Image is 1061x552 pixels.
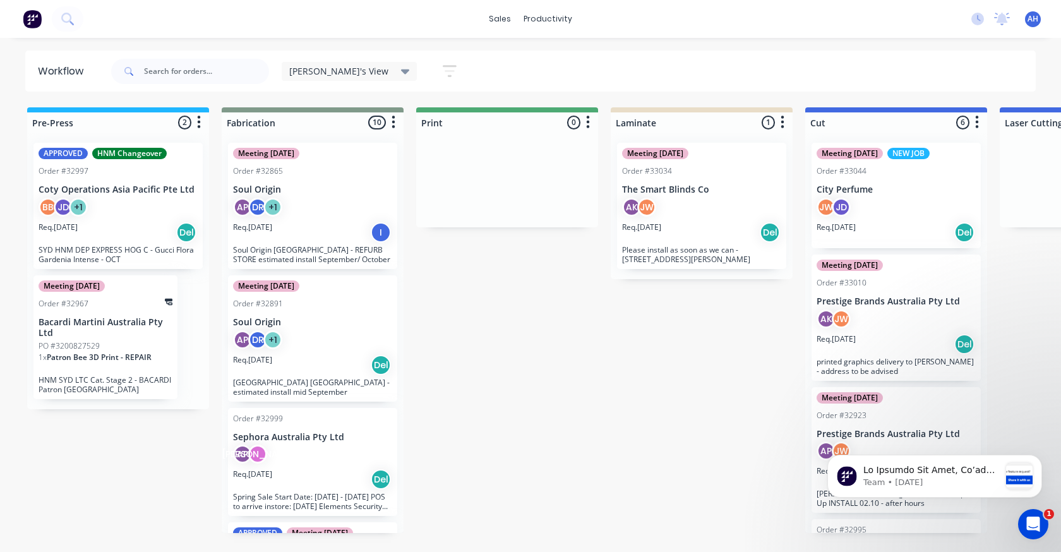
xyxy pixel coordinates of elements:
[263,330,282,349] div: + 1
[39,198,57,217] div: BB
[371,222,391,243] div: I
[817,260,883,271] div: Meeting [DATE]
[55,47,191,59] p: Message from Team, sent 1w ago
[39,148,88,159] div: APPROVED
[47,352,152,363] span: Patron Bee 3D Print - REPAIR
[39,245,198,264] p: SYD HNM DEP EXPRESS HOG C - Gucci Flora Gardenia Intense - OCT
[176,222,196,243] div: Del
[39,222,78,233] p: Req. [DATE]
[233,492,392,511] p: Spring Sale Start Date: [DATE] - [DATE] POS to arrive instore: [DATE] Elements Security Gate Cove...
[817,277,866,289] div: Order #33010
[637,198,656,217] div: JW
[287,527,353,539] div: Meeting [DATE]
[233,245,392,264] p: Soul Origin [GEOGRAPHIC_DATA] - REFURB STORE estimated install September/ October
[233,469,272,480] p: Req. [DATE]
[233,317,392,328] p: Soul Origin
[517,9,578,28] div: productivity
[39,317,172,339] p: Bacardi Martini Australia Pty Ltd
[233,280,299,292] div: Meeting [DATE]
[92,148,167,159] div: HNM Changeover
[954,222,974,243] div: Del
[817,148,883,159] div: Meeting [DATE]
[887,148,930,159] div: NEW JOB
[39,340,100,352] p: PO #3200827529
[39,298,88,309] div: Order #32967
[1018,509,1048,539] iframe: Intercom live chat
[39,375,172,394] p: HNM SYD LTC Cat. Stage 2 - BACARDI Patron [GEOGRAPHIC_DATA]
[817,333,856,345] p: Req. [DATE]
[233,198,252,217] div: AP
[39,165,88,177] div: Order #32997
[812,143,981,248] div: Meeting [DATE]NEW JOBOrder #33044City PerfumeJWJDReq.[DATE]Del
[817,392,883,404] div: Meeting [DATE]
[233,445,252,464] div: AP
[228,143,397,269] div: Meeting [DATE]Order #32865Soul OriginAPDR+1Req.[DATE]ISoul Origin [GEOGRAPHIC_DATA] - REFURB STOR...
[483,9,517,28] div: sales
[263,198,282,217] div: + 1
[233,222,272,233] p: Req. [DATE]
[233,413,283,424] div: Order #32999
[817,429,976,440] p: Prestige Brands Australia Pty Ltd
[817,184,976,195] p: City Perfume
[33,275,177,400] div: Meeting [DATE]Order #32967Bacardi Martini Australia Pty LtdPO #32008275291xPatron Bee 3D Print - ...
[233,165,283,177] div: Order #32865
[1044,509,1054,519] span: 1
[817,222,856,233] p: Req. [DATE]
[69,198,88,217] div: + 1
[622,245,781,264] p: Please install as soon as we can - [STREET_ADDRESS][PERSON_NAME]
[39,352,47,363] span: 1 x
[832,309,851,328] div: JW
[248,445,267,464] div: [PERSON_NAME]
[622,198,641,217] div: AK
[38,64,90,79] div: Workflow
[233,432,392,443] p: Sephora Australia Pty Ltd
[817,165,866,177] div: Order #33044
[233,527,282,539] div: APPROVED
[617,143,786,269] div: Meeting [DATE]Order #33034The Smart Blinds CoAKJWReq.[DATE]DelPlease install as soon as we can - ...
[233,184,392,195] p: Soul Origin
[233,354,272,366] p: Req. [DATE]
[39,184,198,195] p: Coty Operations Asia Pacific Pte Ltd
[817,309,836,328] div: AK
[1028,13,1038,25] span: AH
[817,410,866,421] div: Order #32923
[622,148,688,159] div: Meeting [DATE]
[248,198,267,217] div: DR
[622,184,781,195] p: The Smart Blinds Co
[817,357,976,376] p: printed graphics delivery to [PERSON_NAME] - address to be advised
[622,222,661,233] p: Req. [DATE]
[233,298,283,309] div: Order #32891
[289,64,388,78] span: [PERSON_NAME]'s View
[248,330,267,349] div: DR
[832,198,851,217] div: JD
[228,408,397,517] div: Order #32999Sephora Australia Pty LtdAP[PERSON_NAME]Req.[DATE]DelSpring Sale Start Date: [DATE] -...
[23,9,42,28] img: Factory
[812,387,981,513] div: Meeting [DATE]Order #32923Prestige Brands Australia Pty LtdAPJWReq.[DATE]Del[PERSON_NAME] Waringa...
[233,378,392,397] p: [GEOGRAPHIC_DATA] [GEOGRAPHIC_DATA] - estimated install mid September
[817,524,866,536] div: Order #32995
[817,198,836,217] div: JW
[808,429,1061,518] iframe: Intercom notifications message
[233,330,252,349] div: AP
[371,469,391,489] div: Del
[33,143,203,269] div: APPROVEDHNM ChangeoverOrder #32997Coty Operations Asia Pacific Pte LtdBBJD+1Req.[DATE]DelSYD HNM ...
[954,334,974,354] div: Del
[812,255,981,381] div: Meeting [DATE]Order #33010Prestige Brands Australia Pty LtdAKJWReq.[DATE]Delprinted graphics deli...
[622,165,672,177] div: Order #33034
[760,222,780,243] div: Del
[39,280,105,292] div: Meeting [DATE]
[817,296,976,307] p: Prestige Brands Australia Pty Ltd
[371,355,391,375] div: Del
[144,59,269,84] input: Search for orders...
[233,148,299,159] div: Meeting [DATE]
[228,275,397,402] div: Meeting [DATE]Order #32891Soul OriginAPDR+1Req.[DATE]Del[GEOGRAPHIC_DATA] [GEOGRAPHIC_DATA] - est...
[54,198,73,217] div: JD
